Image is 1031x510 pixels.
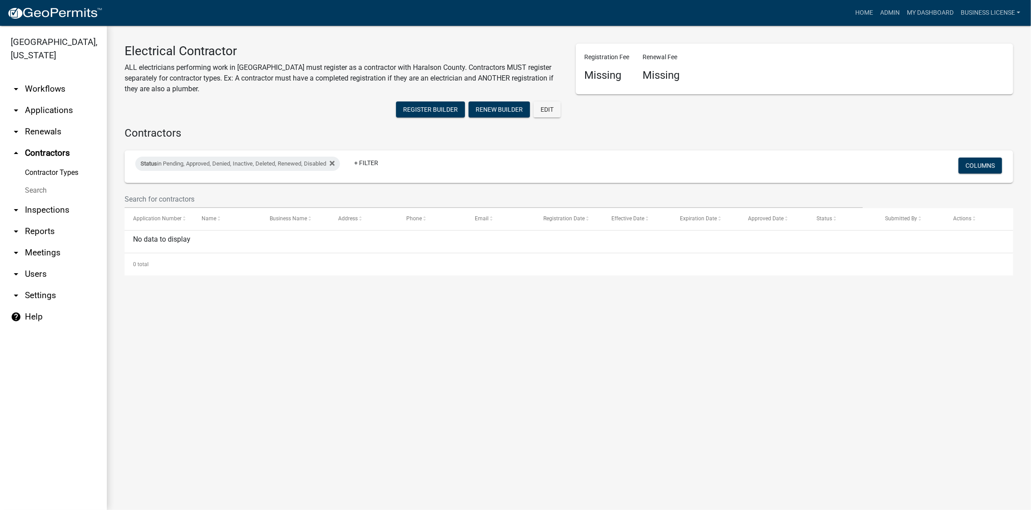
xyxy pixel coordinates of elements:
a: My Dashboard [903,4,957,21]
span: Name [202,215,216,222]
h4: Missing [585,69,630,82]
i: arrow_drop_down [11,247,21,258]
span: Approved Date [748,215,784,222]
i: arrow_drop_down [11,290,21,301]
datatable-header-cell: Effective Date [603,208,671,230]
a: + Filter [347,155,385,171]
p: ALL electricians performing work in [GEOGRAPHIC_DATA] must register as a contractor with Haralson... [125,62,562,94]
span: Registration Date [543,215,585,222]
datatable-header-cell: Actions [945,208,1013,230]
i: arrow_drop_down [11,126,21,137]
i: arrow_drop_down [11,205,21,215]
span: Business Name [270,215,307,222]
datatable-header-cell: Status [808,208,877,230]
div: in Pending, Approved, Denied, Inactive, Deleted, Renewed, Disabled [135,157,340,171]
datatable-header-cell: Name [193,208,262,230]
button: Register Builder [396,101,465,117]
i: arrow_drop_up [11,148,21,158]
span: Status [141,160,157,167]
input: Search for contractors [125,190,863,208]
datatable-header-cell: Submitted By [877,208,945,230]
span: Application Number [133,215,182,222]
button: Edit [534,101,561,117]
a: BUSINESS LICENSE [957,4,1024,21]
span: Effective Date [611,215,644,222]
button: Columns [958,158,1002,174]
datatable-header-cell: Address [330,208,398,230]
a: Admin [877,4,903,21]
datatable-header-cell: Application Number [125,208,193,230]
span: Status [817,215,832,222]
p: Renewal Fee [643,53,680,62]
i: arrow_drop_down [11,105,21,116]
datatable-header-cell: Email [466,208,535,230]
p: Registration Fee [585,53,630,62]
span: Submitted By [885,215,917,222]
button: Renew Builder [469,101,530,117]
i: arrow_drop_down [11,84,21,94]
a: Home [852,4,877,21]
h4: Contractors [125,127,1013,140]
h4: Missing [643,69,680,82]
span: Address [338,215,358,222]
i: help [11,312,21,322]
datatable-header-cell: Approved Date [740,208,808,230]
div: 0 total [125,253,1013,275]
span: Phone [407,215,422,222]
span: Expiration Date [680,215,717,222]
datatable-header-cell: Registration Date [535,208,603,230]
i: arrow_drop_down [11,269,21,279]
i: arrow_drop_down [11,226,21,237]
span: Actions [954,215,972,222]
datatable-header-cell: Expiration Date [671,208,740,230]
span: Email [475,215,489,222]
div: No data to display [125,231,1013,253]
h3: Electrical Contractor [125,44,562,59]
datatable-header-cell: Business Name [261,208,330,230]
datatable-header-cell: Phone [398,208,466,230]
